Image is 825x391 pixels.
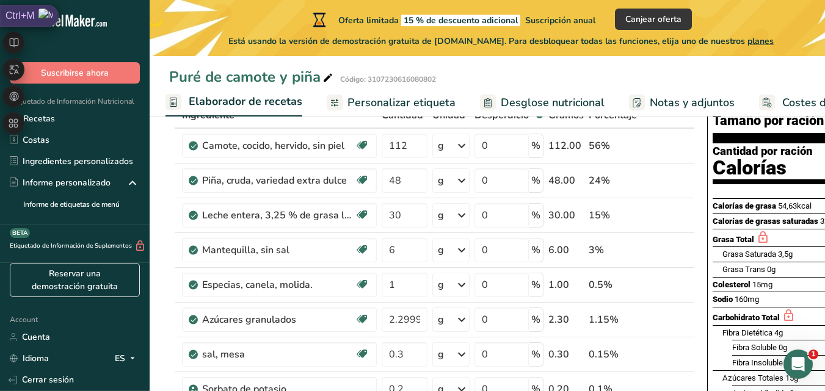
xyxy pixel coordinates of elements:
[202,243,355,257] div: Mantequilla, sin sal
[340,74,436,85] div: Código: 3107230616080802
[10,62,140,84] button: Suscribirse ahora
[202,278,355,292] div: Especias, canela, molida.
[713,217,818,226] span: Calorías de grasas saturadas
[589,278,637,292] div: 0.5%
[713,313,780,322] span: Carbohidrato Total
[752,280,772,289] span: 15mg
[778,201,812,210] span: 54,63kcal
[165,88,302,117] a: Elaborador de recetas
[713,113,824,129] span: Tamaño por ración
[480,89,605,117] a: Desglose nutricional
[347,95,456,111] span: Personalizar etiqueta
[525,15,595,26] span: Suscripción anual
[629,89,735,117] a: Notas y adjuntos
[438,138,444,153] div: g
[722,328,772,337] span: Fibra Dietética
[548,243,584,257] div: 6.00
[202,347,355,362] div: sal, mesa
[785,373,798,382] span: 15g
[501,95,605,111] span: Desglose nutricional
[438,243,444,257] div: g
[615,9,692,30] button: Canjear oferta
[202,208,355,223] div: Leche entera, 3,25 % de grasa láctea, sin vitamina A ni vitamina D añadidas
[438,312,444,327] div: g
[115,351,140,366] div: ES
[41,66,109,79] span: Suscribirse ahora
[202,138,355,153] div: Camote, cocido, hervido, sin piel
[625,13,681,26] span: Canjear oferta
[438,278,444,292] div: g
[735,295,759,304] span: 160mg
[438,347,444,362] div: g
[548,138,584,153] div: 112.00
[722,265,765,274] span: Grasa Trans
[589,138,637,153] div: 56%
[589,243,637,257] div: 3%
[713,295,733,304] span: Sodio
[589,347,637,362] div: 0.15%
[202,173,355,188] div: Piña, cruda, variedad extra dulce
[722,373,783,382] span: Azúcares Totales
[327,89,456,117] a: Personalizar etiqueta
[778,249,793,259] span: 3,5g
[589,208,637,223] div: 15%
[548,312,584,327] div: 2.30
[650,95,735,111] span: Notas y adjuntos
[589,312,637,327] div: 1.15%
[713,201,776,210] span: Calorías de grasa
[438,208,444,223] div: g
[732,358,783,367] span: Fibra Insoluble
[10,176,111,189] div: Informe personalizado
[548,278,584,292] div: 1.00
[589,173,637,188] div: 24%
[713,235,754,244] span: Grasa Total
[10,228,30,238] div: BETA
[779,343,787,352] span: 0g
[169,66,335,88] div: Puré de camote y piña
[548,347,584,362] div: 0.30
[783,350,813,379] iframe: Intercom live chat
[713,157,813,179] div: Calorías
[722,249,776,259] span: Grasa Saturada
[713,280,750,289] span: Colesterol
[438,173,444,188] div: g
[228,35,774,48] span: Está usando la versión de demostración gratuita de [DOMAIN_NAME]. Para desbloquear todas las func...
[10,348,49,369] a: Idioma
[732,343,777,352] span: Fibra Soluble
[774,328,783,337] span: 4g
[401,15,520,26] span: 15 % de descuento adicional
[310,12,595,27] div: Oferta limitada
[767,265,776,274] span: 0g
[548,173,584,188] div: 48.00
[548,208,584,223] div: 30.00
[202,312,355,327] div: Azúcares granulados
[809,350,818,359] span: 1
[713,146,813,157] div: Cantidad por ración
[10,263,140,297] a: Reservar una demostración gratuita
[747,35,774,47] span: planes
[189,93,302,110] span: Elaborador de recetas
